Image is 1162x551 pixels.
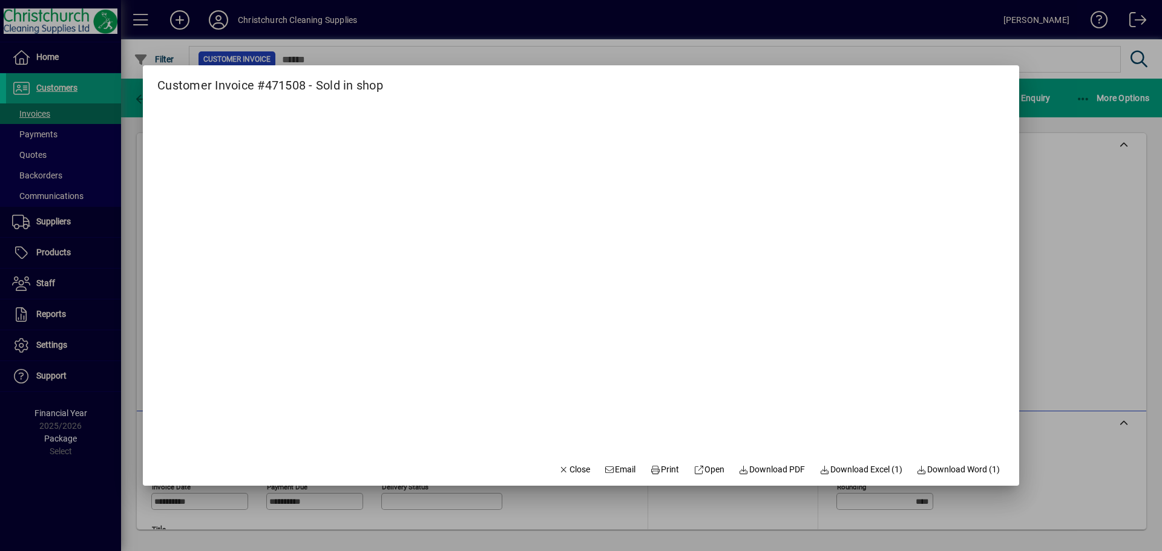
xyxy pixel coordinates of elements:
a: Open [689,459,729,481]
span: Email [605,463,636,476]
button: Download Excel (1) [815,459,907,481]
span: Download Excel (1) [819,463,902,476]
span: Close [559,463,590,476]
span: Download Word (1) [917,463,1000,476]
h2: Customer Invoice #471508 - Sold in shop [143,65,398,95]
a: Download PDF [734,459,810,481]
button: Email [600,459,641,481]
button: Print [645,459,684,481]
span: Print [650,463,679,476]
span: Open [694,463,724,476]
button: Download Word (1) [912,459,1005,481]
span: Download PDF [739,463,806,476]
button: Close [554,459,595,481]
